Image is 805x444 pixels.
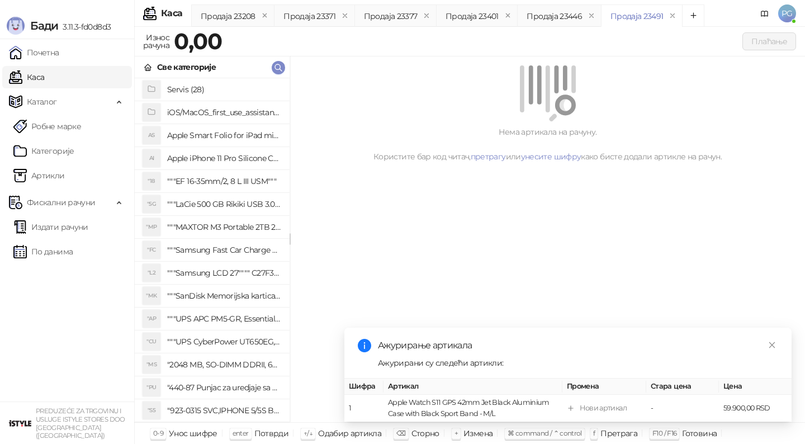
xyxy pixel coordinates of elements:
button: Плаћање [742,32,796,50]
div: Каса [161,9,182,18]
span: Бади [30,19,58,32]
h4: """LaCie 500 GB Rikiki USB 3.0 / Ultra Compact & Resistant aluminum / USB 3.0 / 2.5""""""" [167,195,281,213]
div: Унос шифре [169,426,217,441]
h4: """MAXTOR M3 Portable 2TB 2.5"""" crni eksterni hard disk HX-M201TCB/GM""" [167,218,281,236]
div: Претрага [600,426,637,441]
h4: iOS/MacOS_first_use_assistance (4) [167,103,281,121]
div: "L2 [143,264,160,282]
span: ⌫ [396,429,405,437]
div: Продаја 23371 [283,10,335,22]
div: "MK [143,287,160,305]
div: Износ рачуна [141,30,172,53]
span: Каталог [27,91,57,113]
span: F10 / F16 [652,429,676,437]
button: remove [665,11,680,21]
th: Шифра [344,379,383,395]
div: "CU [143,333,160,351]
div: "AP [143,310,160,328]
span: Фискални рачуни [27,191,95,214]
div: AS [143,126,160,144]
span: f [593,429,595,437]
span: info-circle [358,339,371,352]
strong: 0,00 [174,27,222,55]
button: remove [419,11,434,21]
a: Каса [9,66,44,88]
div: "S5 [143,402,160,419]
h4: """UPS CyberPower UT650EG, 650VA/360W , line-int., s_uko, desktop""" [167,333,281,351]
div: Продаја 23491 [610,10,664,22]
span: ⌘ command / ⌃ control [508,429,582,437]
div: Све категорије [157,61,216,73]
span: PG [778,4,796,22]
img: Logo [7,17,25,35]
div: Продаја 23446 [527,10,582,22]
div: "MP [143,218,160,236]
h4: """SanDisk Memorijska kartica 256GB microSDXC sa SD adapterom SDSQXA1-256G-GN6MA - Extreme PLUS, ... [167,287,281,305]
span: 3.11.3-fd0d8d3 [58,22,111,32]
img: 64x64-companyLogo-77b92cf4-9946-4f36-9751-bf7bb5fd2c7d.png [9,412,31,434]
div: "5G [143,195,160,213]
td: - [646,395,719,422]
span: close [768,341,776,349]
div: Сторно [411,426,439,441]
h4: "923-0315 SVC,IPHONE 5/5S BATTERY REMOVAL TRAY Držač za iPhone sa kojim se otvara display [167,402,281,419]
div: Готовина [682,426,717,441]
h4: """Samsung Fast Car Charge Adapter, brzi auto punja_, boja crna""" [167,241,281,259]
button: remove [584,11,599,21]
div: Нема артикала на рачуну. Користите бар код читач, или како бисте додали артикле на рачун. [304,126,792,163]
div: "18 [143,172,160,190]
th: Промена [562,379,646,395]
h4: Apple Smart Folio for iPad mini (A17 Pro) - Sage [167,126,281,144]
a: Издати рачуни [13,216,88,238]
h4: """UPS APC PM5-GR, Essential Surge Arrest,5 utic_nica""" [167,310,281,328]
td: 1 [344,395,383,422]
h4: Servis (28) [167,81,281,98]
div: Ажурирање артикала [378,339,778,352]
a: По данима [13,240,73,263]
th: Артикал [383,379,562,395]
td: Apple Watch S11 GPS 42mm Jet Black Aluminium Case with Black Sport Band - M/L [383,395,562,422]
button: remove [501,11,515,21]
div: Измена [463,426,493,441]
div: Ажурирани су следећи артикли: [378,357,778,369]
div: Продаја 23208 [201,10,255,22]
th: Цена [719,379,792,395]
div: "FC [143,241,160,259]
span: ↑/↓ [304,429,312,437]
span: + [454,429,458,437]
span: enter [233,429,249,437]
div: "PU [143,379,160,396]
small: PREDUZEĆE ZA TRGOVINU I USLUGE ISTYLE STORES DOO [GEOGRAPHIC_DATA] ([GEOGRAPHIC_DATA]) [36,407,125,440]
div: Потврди [254,426,289,441]
h4: "2048 MB, SO-DIMM DDRII, 667 MHz, Napajanje 1,8 0,1 V, Latencija CL5" [167,356,281,374]
a: Close [766,339,778,351]
div: AI [143,149,160,167]
button: remove [338,11,352,21]
div: Продаја 23401 [446,10,499,22]
a: претрагу [471,152,506,162]
div: Одабир артикла [318,426,381,441]
button: remove [258,11,272,21]
h4: "440-87 Punjac za uredjaje sa micro USB portom 4/1, Stand." [167,379,281,396]
a: ArtikliАртикли [13,164,65,187]
a: унесите шифру [521,152,581,162]
h4: """EF 16-35mm/2, 8 L III USM""" [167,172,281,190]
h4: """Samsung LCD 27"""" C27F390FHUXEN""" [167,264,281,282]
div: Продаја 23377 [364,10,418,22]
a: Категорије [13,140,74,162]
td: 59.900,00 RSD [719,395,792,422]
span: 0-9 [153,429,163,437]
a: Почетна [9,41,59,64]
div: "MS [143,356,160,374]
div: grid [135,78,290,422]
h4: Apple iPhone 11 Pro Silicone Case - Black [167,149,281,167]
a: Документација [756,4,774,22]
button: Add tab [682,4,704,27]
th: Стара цена [646,379,719,395]
a: Робне марке [13,115,81,138]
div: Нови артикал [580,403,627,414]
